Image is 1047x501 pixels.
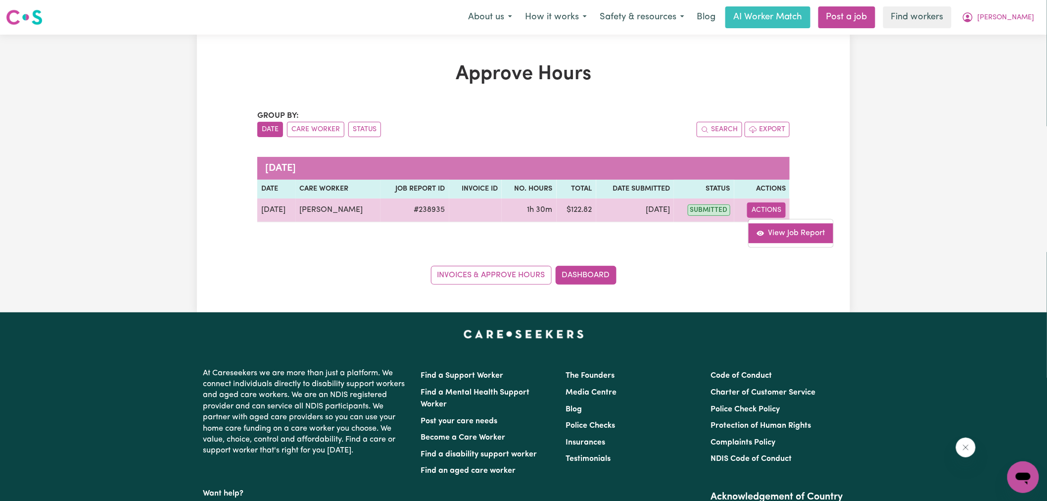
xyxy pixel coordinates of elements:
[711,405,780,413] a: Police Check Policy
[557,199,596,222] td: $ 122.82
[566,422,615,430] a: Police Checks
[593,7,691,28] button: Safety & resources
[257,180,296,199] th: Date
[978,12,1035,23] span: [PERSON_NAME]
[519,7,593,28] button: How it works
[556,266,617,285] a: Dashboard
[257,122,283,137] button: sort invoices by date
[462,7,519,28] button: About us
[502,180,557,199] th: No. Hours
[431,266,552,285] a: Invoices & Approve Hours
[711,389,816,397] a: Charter of Customer Service
[6,8,43,26] img: Careseekers logo
[674,180,734,199] th: Status
[1007,461,1039,493] iframe: Button to launch messaging window
[711,422,811,430] a: Protection of Human Rights
[697,122,742,137] button: Search
[596,199,674,222] td: [DATE]
[296,180,381,199] th: Care worker
[566,405,582,413] a: Blog
[749,223,833,243] a: View job report 238935
[711,372,772,380] a: Code of Conduct
[711,439,776,447] a: Complaints Policy
[956,438,976,457] iframe: Close message
[566,389,617,397] a: Media Centre
[421,434,505,442] a: Become a Care Worker
[955,7,1041,28] button: My Account
[711,455,792,463] a: NDIS Code of Conduct
[6,6,43,29] a: Careseekers logo
[725,6,810,28] a: AI Worker Match
[287,122,344,137] button: sort invoices by care worker
[464,330,584,338] a: Careseekers home page
[421,467,516,475] a: Find an aged care worker
[566,455,611,463] a: Testimonials
[203,364,409,460] p: At Careseekers we are more than just a platform. We connect individuals directly to disability su...
[381,180,449,199] th: Job Report ID
[421,372,503,380] a: Find a Support Worker
[449,180,502,199] th: Invoice ID
[527,206,553,214] span: 1 hour 30 minutes
[566,372,615,380] a: The Founders
[257,62,790,86] h1: Approve Hours
[421,417,497,425] a: Post your care needs
[691,6,721,28] a: Blog
[296,199,381,222] td: [PERSON_NAME]
[421,389,529,408] a: Find a Mental Health Support Worker
[688,204,730,216] span: submitted
[421,451,537,458] a: Find a disability support worker
[257,157,790,180] caption: [DATE]
[566,439,605,447] a: Insurances
[203,484,409,499] p: Want help?
[348,122,381,137] button: sort invoices by paid status
[596,180,674,199] th: Date Submitted
[818,6,875,28] a: Post a job
[557,180,596,199] th: Total
[381,199,449,222] td: # 238935
[748,219,834,248] div: Actions
[734,180,790,199] th: Actions
[747,202,786,218] button: Actions
[745,122,790,137] button: Export
[883,6,952,28] a: Find workers
[6,7,60,15] span: Need any help?
[257,199,296,222] td: [DATE]
[257,112,299,120] span: Group by:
